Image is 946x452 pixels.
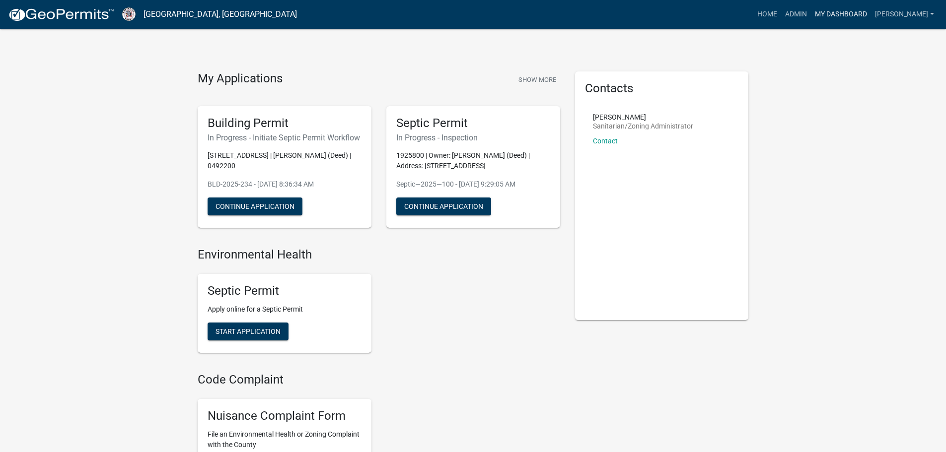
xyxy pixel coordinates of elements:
[122,7,136,21] img: Poweshiek County, IA
[208,429,362,450] p: File an Environmental Health or Zoning Complaint with the County
[208,323,289,340] button: Start Application
[811,5,871,24] a: My Dashboard
[144,6,297,23] a: [GEOGRAPHIC_DATA], [GEOGRAPHIC_DATA]
[208,133,362,142] h6: In Progress - Initiate Septic Permit Workflow
[208,179,362,190] p: BLD-2025-234 - [DATE] 8:36:34 AM
[208,409,362,423] h5: Nuisance Complaint Form
[396,133,550,142] h6: In Progress - Inspection
[198,373,560,387] h4: Code Complaint
[514,71,560,88] button: Show More
[208,150,362,171] p: [STREET_ADDRESS] | [PERSON_NAME] (Deed) | 0492200
[396,197,491,215] button: Continue Application
[585,81,739,96] h5: Contacts
[198,71,283,86] h4: My Applications
[396,179,550,190] p: Septic—2025—100 - [DATE] 9:29:05 AM
[208,304,362,315] p: Apply online for a Septic Permit
[871,5,938,24] a: [PERSON_NAME]
[216,327,281,335] span: Start Application
[198,248,560,262] h4: Environmental Health
[208,284,362,298] h5: Septic Permit
[396,116,550,130] h5: Septic Permit
[208,197,302,215] button: Continue Application
[396,150,550,171] p: 1925800 | Owner: [PERSON_NAME] (Deed) | Address: [STREET_ADDRESS]
[753,5,781,24] a: Home
[593,114,693,121] p: [PERSON_NAME]
[593,123,693,129] p: Sanitarian/Zoning Administrator
[593,137,618,145] a: Contact
[208,116,362,130] h5: Building Permit
[781,5,811,24] a: Admin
